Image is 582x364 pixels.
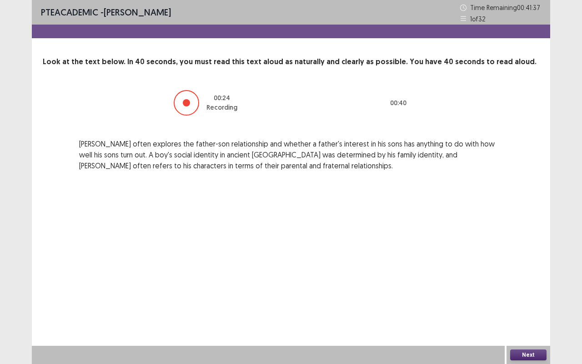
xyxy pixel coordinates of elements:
[390,98,406,108] p: 00 : 40
[206,103,237,112] p: Recording
[41,6,98,18] span: PTE academic
[510,349,547,360] button: Next
[79,138,503,171] p: [PERSON_NAME] often explores the father-son relationship and whether a father's interest in his s...
[470,3,541,12] p: Time Remaining 00 : 41 : 37
[43,56,539,67] p: Look at the text below. In 40 seconds, you must read this text aloud as naturally and clearly as ...
[41,5,171,19] p: - [PERSON_NAME]
[470,14,486,24] p: 1 of 32
[214,93,230,103] p: 00 : 24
